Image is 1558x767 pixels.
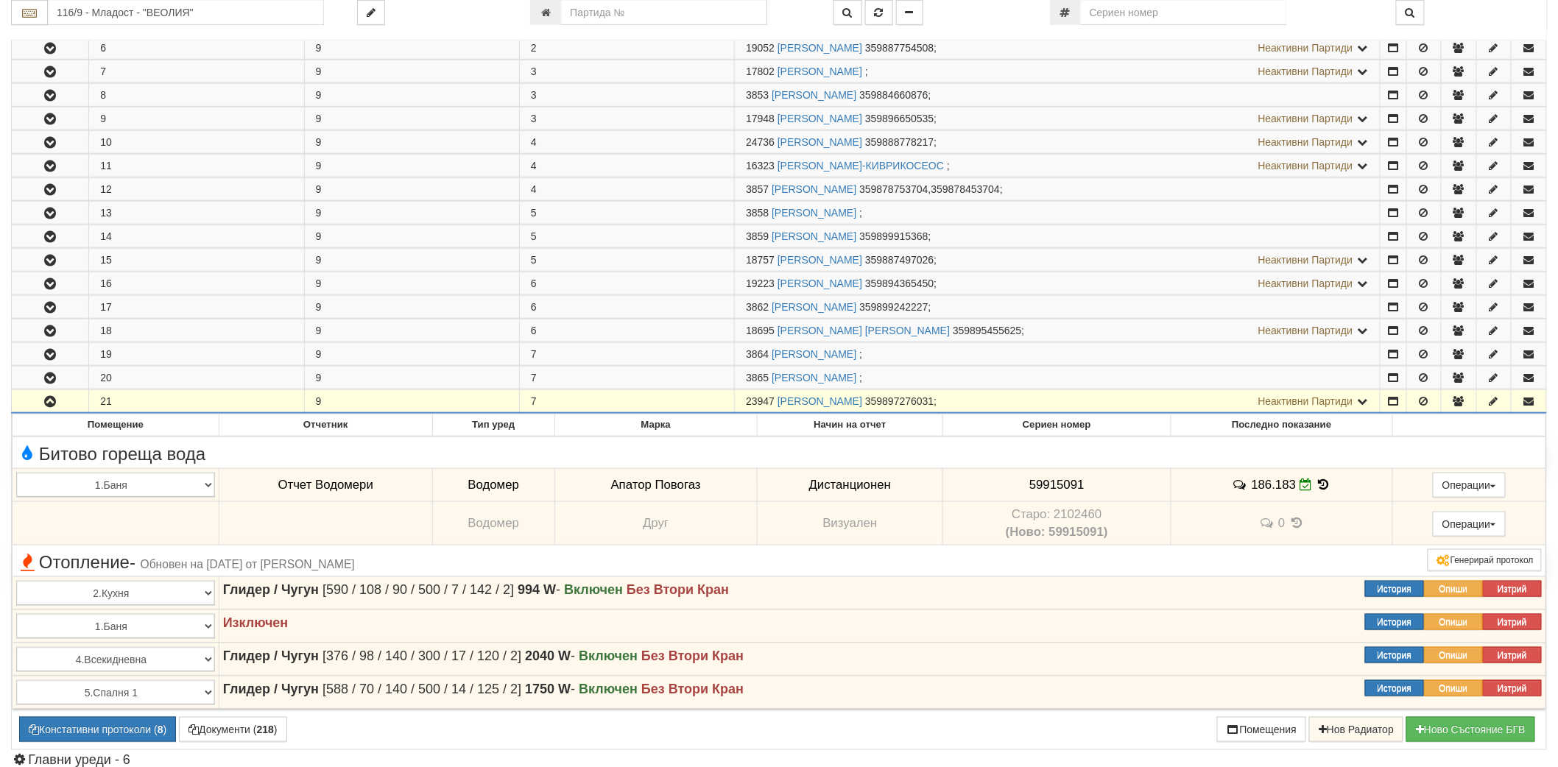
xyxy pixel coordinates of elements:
td: 9 [304,272,519,295]
button: Помещения [1217,717,1307,742]
td: 9 [304,367,519,389]
span: [590 / 108 / 90 / 500 / 7 / 142 / 2] [322,582,514,597]
strong: 2040 W [525,648,571,663]
span: 3 [531,113,537,124]
button: Опиши [1424,614,1483,630]
td: ; [735,296,1381,319]
span: 359899915368 [859,230,928,242]
span: - [525,648,575,663]
a: [PERSON_NAME] [778,395,862,407]
span: Неактивни Партиди [1258,113,1353,124]
span: Партида № [746,66,775,77]
a: [PERSON_NAME] [778,42,862,54]
strong: Без Втори Кран [641,648,744,663]
i: Редакция Отчет към 29/09/2025 [1300,478,1312,491]
span: 359884660876 [859,89,928,101]
a: [PERSON_NAME] [778,278,862,289]
td: ; [735,84,1381,107]
td: 9 [304,390,519,414]
td: 20 [89,367,304,389]
td: Друг [554,502,757,545]
span: 6 [531,325,537,336]
td: ; [735,37,1381,60]
th: Последно показание [1171,414,1393,436]
td: Апатор Повогаз [554,468,757,502]
span: Партида № [746,254,775,266]
button: История [1365,680,1424,696]
strong: Глидер / Чугун [223,582,319,597]
span: Партида № [746,325,775,336]
span: Партида № [746,372,769,383]
td: 9 [304,319,519,342]
span: [588 / 70 / 140 / 500 / 14 / 125 / 2] [322,682,521,696]
a: [PERSON_NAME] [772,372,856,383]
span: 359895455625 [953,325,1021,336]
a: [PERSON_NAME] [772,301,856,313]
td: ; [735,367,1381,389]
span: 359894365450 [865,278,934,289]
span: Отопление [16,553,355,572]
span: 4 [531,183,537,195]
a: [PERSON_NAME] [778,113,862,124]
span: 3 [531,66,537,77]
button: История [1365,647,1424,663]
span: Партида № [746,230,769,242]
strong: Включен [579,682,638,696]
span: 359887754508 [865,42,934,54]
td: ; [735,178,1381,201]
span: Неактивни Партиди [1258,325,1353,336]
button: Генерирай протокол [1428,549,1542,571]
span: 359887497026 [865,254,934,266]
td: 11 [89,155,304,177]
span: 5 [531,207,537,219]
b: 8 [158,724,163,735]
span: Партида № [746,160,775,172]
span: Обновен на [DATE] от [PERSON_NAME] [141,558,355,570]
span: Неактивни Партиди [1258,42,1353,54]
button: Документи (218) [179,717,287,742]
td: ; [735,107,1381,130]
button: Изтрий [1483,581,1542,597]
td: 12 [89,178,304,201]
button: Изтрий [1483,680,1542,696]
td: ; [735,249,1381,272]
button: История [1365,581,1424,597]
span: Партида № [746,301,769,313]
td: ; [735,343,1381,366]
span: История на показанията [1289,516,1305,530]
span: 59915091 [1029,478,1085,492]
th: Отчетник [219,414,432,436]
button: Изтрий [1483,614,1542,630]
button: Опиши [1424,581,1483,597]
td: ; [735,60,1381,83]
td: ; [735,131,1381,154]
span: 7 [531,372,537,383]
span: Партида № [746,42,775,54]
span: 359899242227 [859,301,928,313]
td: 9 [304,107,519,130]
span: Неактивни Партиди [1258,136,1353,148]
span: Неактивни Партиди [1258,160,1353,172]
td: 18 [89,319,304,342]
strong: Изключен [223,615,289,630]
td: 9 [89,107,304,130]
td: 8 [89,84,304,107]
strong: 1750 W [525,682,571,696]
b: 218 [257,724,274,735]
td: 9 [304,343,519,366]
td: Водомер [432,468,554,502]
button: Операции [1433,512,1506,537]
span: 4 [531,136,537,148]
td: 9 [304,202,519,225]
th: Марка [554,414,757,436]
span: Неактивни Партиди [1258,395,1353,407]
span: - [518,582,560,597]
button: Опиши [1424,680,1483,696]
button: Операции [1433,473,1506,498]
td: 7 [89,60,304,83]
span: 4 [531,160,537,172]
td: 21 [89,390,304,414]
td: 13 [89,202,304,225]
span: 0 [1278,517,1285,531]
button: Опиши [1424,647,1483,663]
